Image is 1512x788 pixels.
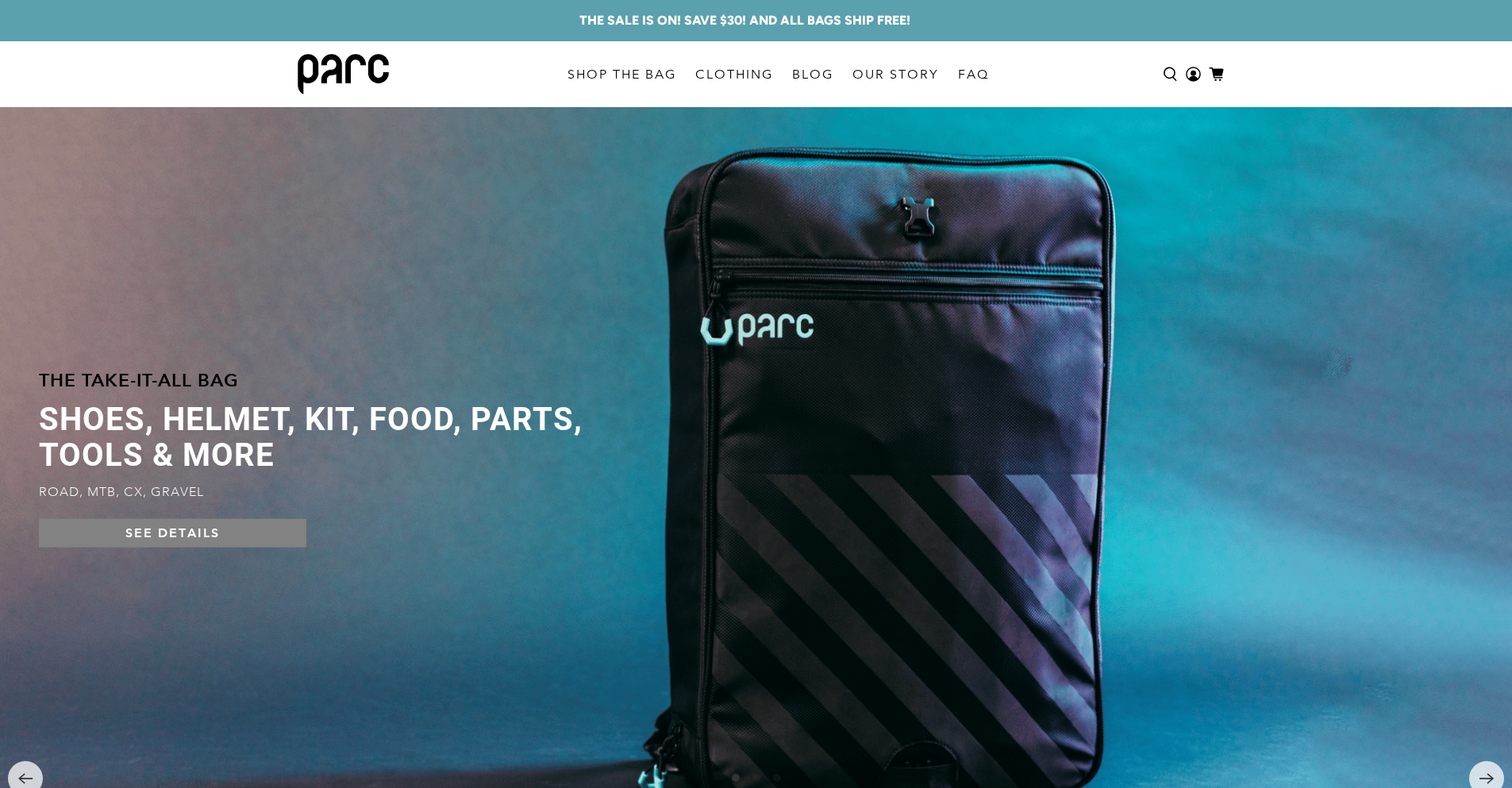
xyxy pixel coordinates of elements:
[752,774,760,782] li: Page dot 2
[558,41,998,107] nav: main navigation
[39,484,584,500] p: ROAD, MTB, CX, GRAVEL
[732,774,740,782] li: Page dot 1
[558,52,686,97] a: SHOP THE BAG
[843,52,948,97] a: OUR STORY
[298,54,389,94] img: parc bag logo
[948,52,998,97] a: FAQ
[39,402,584,473] span: SHOES, HELMET, KIT, FOOD, PARTS, TOOLS & MORE
[686,52,783,97] a: CLOTHING
[579,11,910,30] a: THE SALE IS ON! SAVE $30! AND ALL BAGS SHIP FREE!
[773,774,781,782] li: Page dot 3
[39,366,584,394] h4: The take-it-all bag
[39,519,306,548] a: SEE DETAILS
[783,52,843,97] a: BLOG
